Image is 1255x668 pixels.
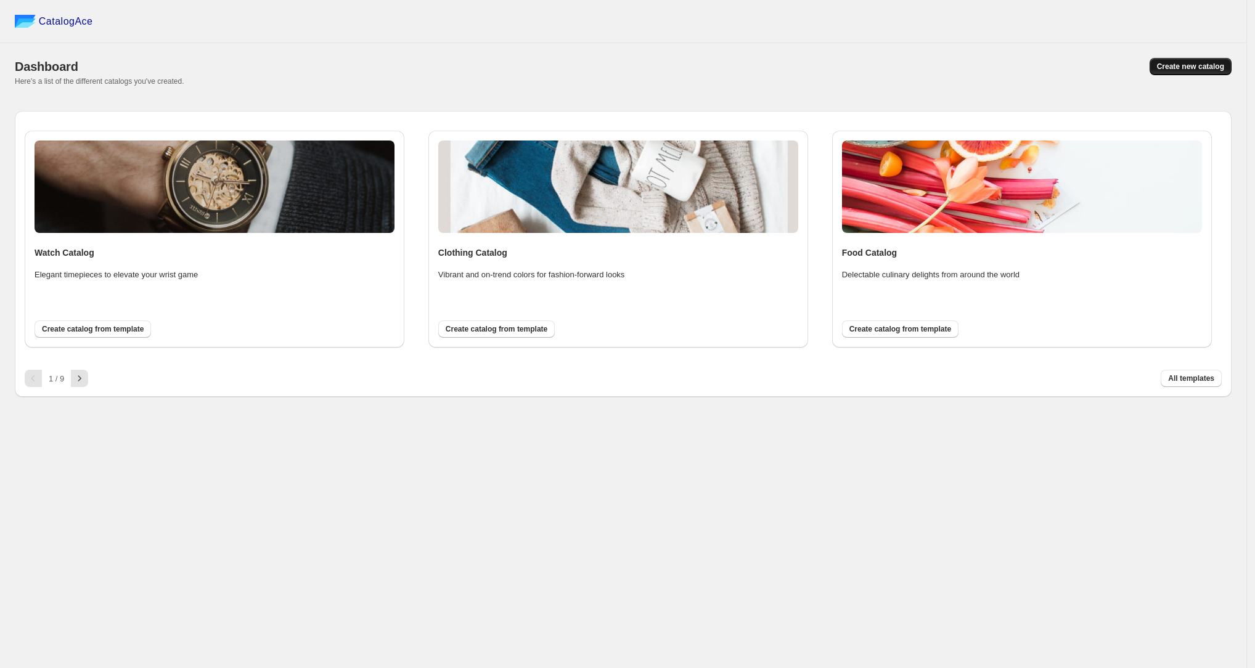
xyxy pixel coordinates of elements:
[42,324,144,334] span: Create catalog from template
[39,15,93,28] span: CatalogAce
[1161,370,1222,387] button: All templates
[849,324,951,334] span: Create catalog from template
[842,269,1039,281] p: Delectable culinary delights from around the world
[15,15,36,28] img: catalog ace
[15,77,184,86] span: Here's a list of the different catalogs you've created.
[438,141,798,233] img: clothing
[842,320,959,338] button: Create catalog from template
[1157,62,1224,71] span: Create new catalog
[49,374,64,383] span: 1 / 9
[438,269,636,281] p: Vibrant and on-trend colors for fashion-forward looks
[1150,58,1232,75] button: Create new catalog
[842,246,1202,259] h4: Food Catalog
[446,324,547,334] span: Create catalog from template
[35,320,151,338] button: Create catalog from template
[35,246,394,259] h4: Watch Catalog
[842,141,1202,233] img: food
[15,60,78,73] span: Dashboard
[438,246,798,259] h4: Clothing Catalog
[35,269,232,281] p: Elegant timepieces to elevate your wrist game
[35,141,394,233] img: watch
[438,320,555,338] button: Create catalog from template
[1168,373,1214,383] span: All templates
